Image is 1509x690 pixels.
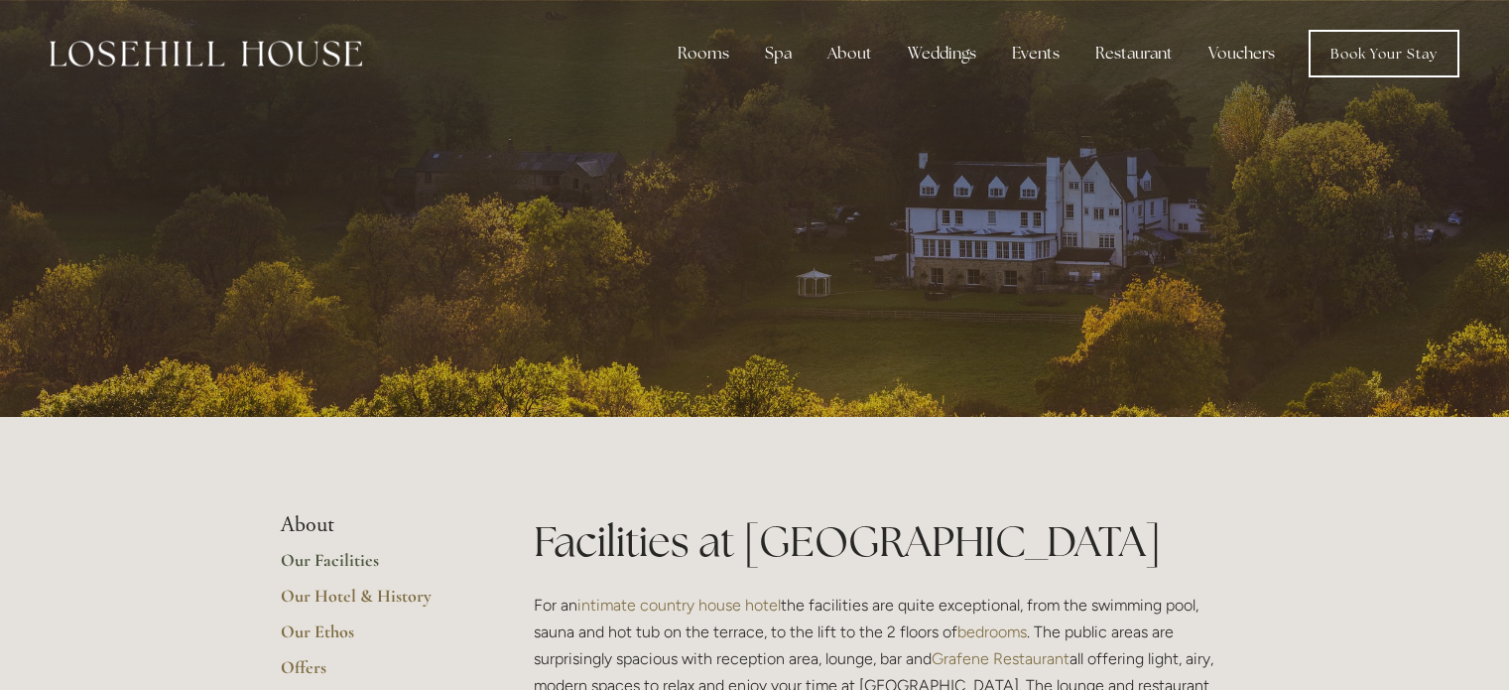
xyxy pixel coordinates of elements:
[1309,30,1459,77] a: Book Your Stay
[749,34,808,73] div: Spa
[662,34,745,73] div: Rooms
[577,596,781,615] a: intimate country house hotel
[1193,34,1291,73] a: Vouchers
[996,34,1075,73] div: Events
[892,34,992,73] div: Weddings
[957,622,1027,641] a: bedrooms
[534,512,1229,571] h1: Facilities at [GEOGRAPHIC_DATA]
[932,649,1069,668] a: Grafene Restaurant
[50,41,362,67] img: Losehill House
[1079,34,1189,73] div: Restaurant
[281,512,470,538] li: About
[281,549,470,585] a: Our Facilities
[281,621,470,656] a: Our Ethos
[281,585,470,621] a: Our Hotel & History
[812,34,888,73] div: About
